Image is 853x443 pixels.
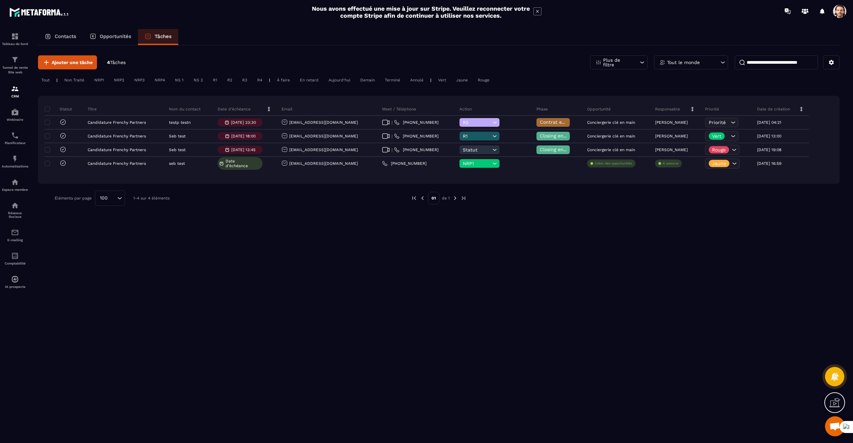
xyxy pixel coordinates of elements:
a: automationsautomationsWebinaire [2,103,28,126]
p: Conciergerie clé en main [587,147,635,152]
p: Candidature Frenchy Partners [88,134,146,138]
a: formationformationTableau de bord [2,27,28,51]
p: Meet / Téléphone [382,106,416,112]
img: social-network [11,201,19,209]
a: Contacts [38,29,83,45]
p: Seb test [169,134,186,138]
p: Candidature Frenchy Partners [88,147,146,152]
p: | [56,78,58,82]
p: E-mailing [2,238,28,242]
p: Responsable [655,106,680,112]
span: Date d’échéance [226,159,261,168]
h2: Nous avons effectué une mise à jour sur Stripe. Veuillez reconnecter votre compte Stripe afin de ... [312,5,530,19]
div: Search for option [95,190,125,206]
p: Conciergerie clé en main [587,134,635,138]
div: NS 2 [190,76,206,84]
div: Non Traité [61,76,88,84]
p: [DATE] 19:08 [757,147,781,152]
p: À associe [663,161,678,166]
p: Seb test [169,147,186,152]
p: Tâches [155,33,172,39]
p: Opportunités [100,33,131,39]
span: Tâches [110,60,126,65]
a: social-networksocial-networkRéseaux Sociaux [2,196,28,224]
span: Priorité [709,120,726,125]
div: NRP1 [91,76,107,84]
p: IA prospects [2,285,28,289]
p: [DATE] 13:00 [757,134,781,138]
a: [PHONE_NUMBER] [394,120,438,125]
p: Plus de filtre [603,58,632,67]
div: Jaune [453,76,471,84]
p: [PERSON_NAME] [655,120,688,125]
p: Éléments par page [55,196,92,200]
p: | [269,78,270,82]
p: Comptabilité [2,262,28,265]
p: Date d’échéance [218,106,251,112]
p: 01 [428,192,439,204]
div: Annulé [407,76,427,84]
p: Vert [712,134,721,138]
a: formationformationTunnel de vente Site web [2,51,28,80]
p: Date de création [757,106,790,112]
img: formation [11,56,19,64]
a: formationformationCRM [2,80,28,103]
a: [PHONE_NUMBER] [394,133,438,139]
p: Contacts [55,33,76,39]
p: Phase [536,106,548,112]
a: Tâches [138,29,178,45]
p: | [430,78,431,82]
p: Candidature Frenchy Partners [88,161,146,166]
img: logo [9,6,69,18]
div: Aujourd'hui [325,76,354,84]
a: accountantaccountantComptabilité [2,247,28,270]
p: Titre [88,106,97,112]
div: NRP4 [151,76,168,84]
p: [PERSON_NAME] [655,134,688,138]
p: seb test [169,161,185,166]
div: Demain [357,76,378,84]
img: automations [11,275,19,283]
div: Vert [435,76,449,84]
p: Statut [46,106,72,112]
div: R4 [254,76,266,84]
p: [PERSON_NAME] [655,147,688,152]
p: testp testn [169,120,191,125]
div: NS 1 [172,76,187,84]
a: Opportunités [83,29,138,45]
p: Conciergerie clé en main [587,120,635,125]
span: Closing en cours [540,147,578,152]
a: automationsautomationsAutomatisations [2,150,28,173]
p: Automatisations [2,164,28,168]
span: Contrat envoyé [540,119,575,125]
img: prev [411,195,417,201]
p: Réseaux Sociaux [2,211,28,218]
span: | [392,147,393,152]
div: Mở cuộc trò chuyện [825,416,845,436]
p: Tableau de bord [2,42,28,46]
p: Planificateur [2,141,28,145]
img: formation [11,85,19,93]
div: En retard [297,76,322,84]
span: R2 [463,120,491,125]
div: R2 [224,76,236,84]
a: [PHONE_NUMBER] [394,147,438,152]
div: NRP2 [111,76,128,84]
input: Search for option [110,194,116,202]
p: 1-4 sur 4 éléments [133,196,170,200]
p: de 1 [442,195,450,201]
p: Rouge [712,147,726,152]
div: R1 [210,76,221,84]
a: schedulerschedulerPlanificateur [2,126,28,150]
p: Action [459,106,472,112]
span: Closing en cours [540,133,578,138]
p: [DATE] 23:30 [231,120,256,125]
div: Rouge [474,76,493,84]
p: CRM [2,94,28,98]
span: Statut [463,147,491,152]
div: NRP3 [131,76,148,84]
p: Email [282,106,293,112]
img: formation [11,32,19,40]
p: Nom du contact [169,106,201,112]
span: R1 [463,133,491,139]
